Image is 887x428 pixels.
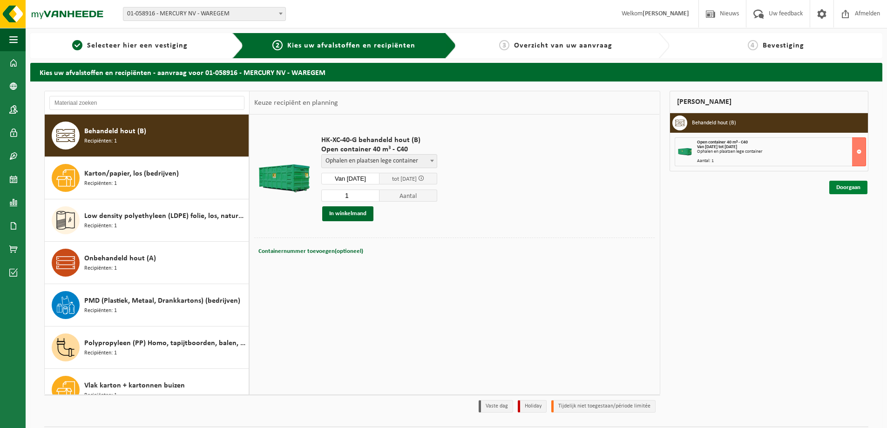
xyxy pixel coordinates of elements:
[697,159,866,163] div: Aantal: 1
[84,338,246,349] span: Polypropyleen (PP) Homo, tapijtboorden, balen, D, bont
[84,380,185,391] span: Vlak karton + kartonnen buizen
[272,40,283,50] span: 2
[84,306,117,315] span: Recipiënten: 1
[84,253,156,264] span: Onbehandeld hout (A)
[287,42,415,49] span: Kies uw afvalstoffen en recipiënten
[321,154,437,168] span: Ophalen en plaatsen lege container
[322,155,437,168] span: Ophalen en plaatsen lege container
[763,42,804,49] span: Bevestiging
[479,400,513,413] li: Vaste dag
[45,326,249,369] button: Polypropyleen (PP) Homo, tapijtboorden, balen, D, bont Recipiënten: 1
[45,157,249,199] button: Karton/papier, los (bedrijven) Recipiënten: 1
[514,42,612,49] span: Overzicht van uw aanvraag
[45,199,249,242] button: Low density polyethyleen (LDPE) folie, los, naturel/gekleurd (80/20) Recipiënten: 1
[250,91,343,115] div: Keuze recipiënt en planning
[49,96,244,110] input: Materiaal zoeken
[45,284,249,326] button: PMD (Plastiek, Metaal, Drankkartons) (bedrijven) Recipiënten: 1
[84,168,179,179] span: Karton/papier, los (bedrijven)
[829,181,867,194] a: Doorgaan
[45,369,249,411] button: Vlak karton + kartonnen buizen Recipiënten: 1
[35,40,225,51] a: 1Selecteer hier een vestiging
[84,349,117,358] span: Recipiënten: 1
[697,140,748,145] span: Open container 40 m³ - C40
[518,400,547,413] li: Holiday
[697,144,737,149] strong: Van [DATE] tot [DATE]
[84,264,117,273] span: Recipiënten: 1
[84,391,117,400] span: Recipiënten: 1
[84,137,117,146] span: Recipiënten: 1
[84,295,240,306] span: PMD (Plastiek, Metaal, Drankkartons) (bedrijven)
[87,42,188,49] span: Selecteer hier een vestiging
[321,173,379,184] input: Selecteer datum
[84,211,246,222] span: Low density polyethyleen (LDPE) folie, los, naturel/gekleurd (80/20)
[84,222,117,231] span: Recipiënten: 1
[322,206,373,221] button: In winkelmand
[670,91,869,113] div: [PERSON_NAME]
[257,245,364,258] button: Containernummer toevoegen(optioneel)
[392,176,417,182] span: tot [DATE]
[72,40,82,50] span: 1
[748,40,758,50] span: 4
[379,190,438,202] span: Aantal
[123,7,285,20] span: 01-058916 - MERCURY NV - WAREGEM
[30,63,882,81] h2: Kies uw afvalstoffen en recipiënten - aanvraag voor 01-058916 - MERCURY NV - WAREGEM
[551,400,656,413] li: Tijdelijk niet toegestaan/période limitée
[321,136,437,145] span: HK-XC-40-G behandeld hout (B)
[123,7,286,21] span: 01-058916 - MERCURY NV - WAREGEM
[84,179,117,188] span: Recipiënten: 1
[697,149,866,154] div: Ophalen en plaatsen lege container
[45,242,249,284] button: Onbehandeld hout (A) Recipiënten: 1
[643,10,689,17] strong: [PERSON_NAME]
[84,126,146,137] span: Behandeld hout (B)
[499,40,509,50] span: 3
[45,115,249,157] button: Behandeld hout (B) Recipiënten: 1
[321,145,437,154] span: Open container 40 m³ - C40
[692,115,736,130] h3: Behandeld hout (B)
[258,248,363,254] span: Containernummer toevoegen(optioneel)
